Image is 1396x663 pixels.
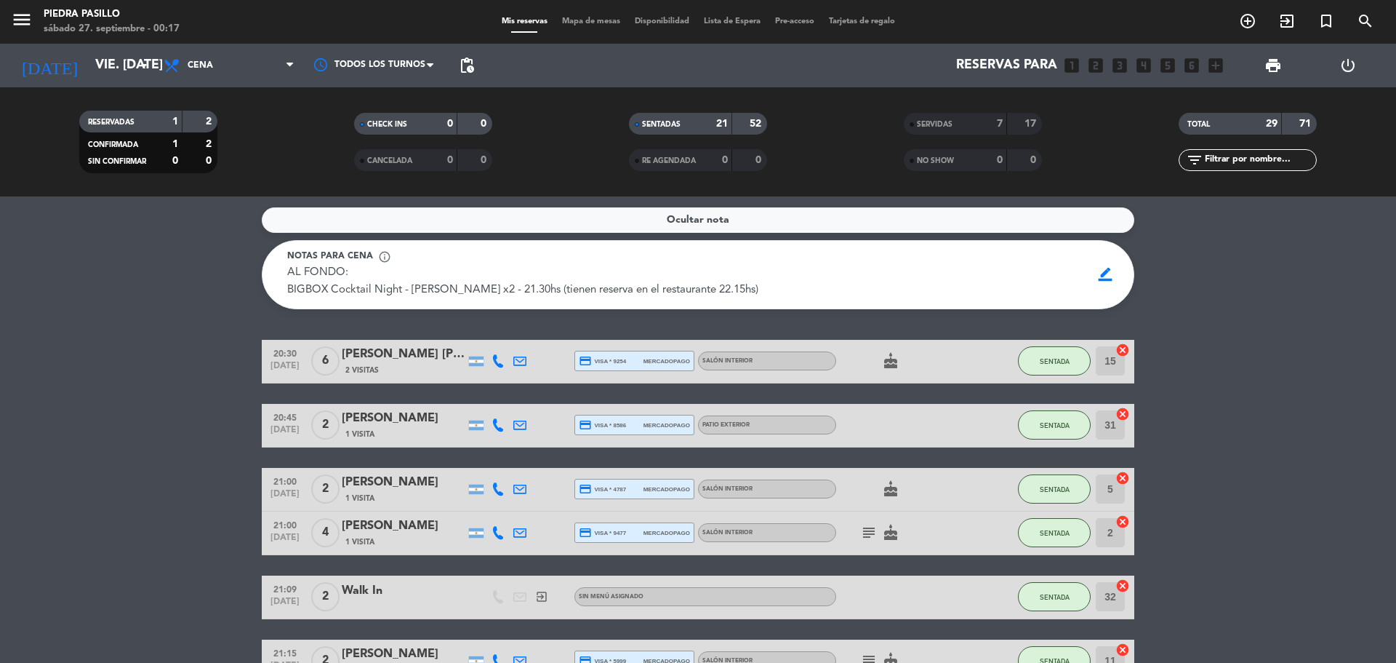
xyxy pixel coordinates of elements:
[1158,56,1177,75] i: looks_5
[1091,261,1120,288] span: border_color
[311,410,340,440] span: 2
[481,155,489,165] strong: 0
[643,421,690,430] span: mercadopago
[267,473,303,490] span: 21:00
[1086,56,1105,75] i: looks_two
[579,526,592,539] i: credit_card
[1187,121,1210,128] span: TOTAL
[643,528,690,538] span: mercadopago
[1040,529,1070,537] span: SENTADA
[579,483,626,496] span: visa * 4787
[188,60,213,71] span: Cena
[11,49,88,82] i: [DATE]
[206,116,214,127] strong: 2
[367,121,407,128] span: CHECK INS
[494,17,555,25] span: Mis reservas
[267,597,303,614] span: [DATE]
[1030,155,1039,165] strong: 0
[1186,151,1203,169] i: filter_list
[287,267,758,295] span: AL FONDO: BIGBOX Cocktail Night - [PERSON_NAME] x2 - 21.30hs (tienen reserva en el restaurante 22...
[1115,579,1130,593] i: cancel
[44,22,180,36] div: sábado 27. septiembre - 00:17
[267,361,303,378] span: [DATE]
[1040,421,1070,429] span: SENTADA
[311,582,340,611] span: 2
[1115,407,1130,421] i: cancel
[267,489,303,506] span: [DATE]
[458,57,476,74] span: pending_actions
[1115,515,1130,529] i: cancel
[716,119,728,129] strong: 21
[206,139,214,149] strong: 2
[206,156,214,166] strong: 0
[1206,56,1225,75] i: add_box
[11,9,33,31] i: menu
[1310,44,1385,87] div: LOG OUT
[1040,485,1070,493] span: SENTADA
[697,17,768,25] span: Lista de Espera
[311,475,340,504] span: 2
[643,357,690,366] span: mercadopago
[267,645,303,662] span: 21:15
[44,7,180,22] div: Piedra Pasillo
[702,486,753,492] span: Salón Interior
[481,119,489,129] strong: 0
[311,346,340,376] span: 6
[267,345,303,362] span: 20:30
[1115,343,1130,357] i: cancel
[755,155,764,165] strong: 0
[882,352,899,370] i: cake
[267,425,303,442] span: [DATE]
[579,594,643,600] span: Sin menú asignado
[555,17,627,25] span: Mapa de mesas
[88,141,138,148] span: CONFIRMADA
[535,590,548,603] i: exit_to_app
[579,354,626,368] span: visa * 9254
[997,119,1003,129] strong: 7
[750,119,764,129] strong: 52
[1278,12,1296,30] i: exit_to_app
[822,17,902,25] span: Tarjetas de regalo
[642,157,696,164] span: RE AGENDADA
[1239,12,1256,30] i: add_circle_outline
[627,17,697,25] span: Disponibilidad
[1040,357,1070,365] span: SENTADA
[447,119,453,129] strong: 0
[367,157,412,164] span: CANCELADA
[1266,119,1277,129] strong: 29
[1024,119,1039,129] strong: 17
[579,526,626,539] span: visa * 9477
[447,155,453,165] strong: 0
[917,121,952,128] span: SERVIDAS
[267,581,303,598] span: 21:09
[378,250,391,263] span: info_outline
[579,483,592,496] i: credit_card
[643,485,690,494] span: mercadopago
[917,157,954,164] span: NO SHOW
[667,212,729,229] span: Ocultar nota
[702,530,753,536] span: Salón Interior
[88,158,146,165] span: SIN CONFIRMAR
[1357,12,1374,30] i: search
[882,524,899,541] i: cake
[997,155,1003,165] strong: 0
[345,493,374,504] span: 1 Visita
[342,473,465,492] div: [PERSON_NAME]
[1264,57,1282,74] span: print
[345,536,374,548] span: 1 Visita
[342,517,465,536] div: [PERSON_NAME]
[579,354,592,368] i: credit_card
[172,116,178,127] strong: 1
[1182,56,1201,75] i: looks_6
[345,365,379,376] span: 2 Visitas
[1203,152,1316,168] input: Filtrar por nombre...
[768,17,822,25] span: Pre-acceso
[287,250,373,264] span: Notas para cena
[1317,12,1335,30] i: turned_in_not
[267,409,303,426] span: 20:45
[642,121,681,128] span: SENTADAS
[579,418,592,432] i: credit_card
[1115,643,1130,657] i: cancel
[579,418,626,432] span: visa * 8586
[702,358,753,364] span: Salón Interior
